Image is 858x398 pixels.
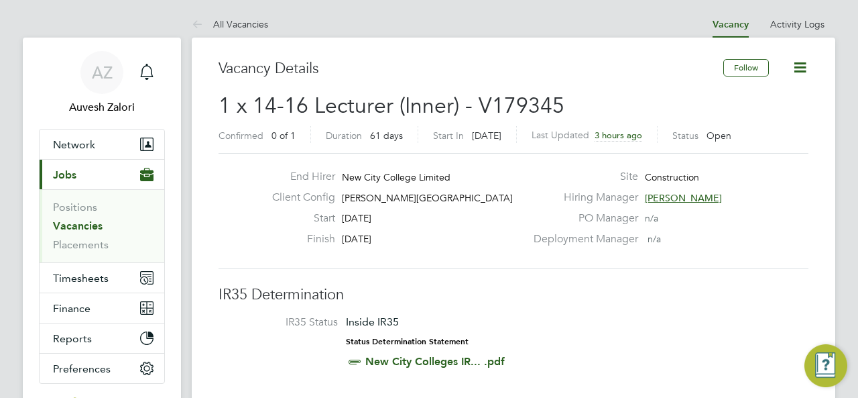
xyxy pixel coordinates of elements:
[53,201,97,213] a: Positions
[472,130,501,142] span: [DATE]
[53,219,103,232] a: Vacancies
[219,130,263,142] label: Confirmed
[370,130,403,142] span: 61 days
[40,324,164,353] button: Reports
[40,189,164,262] div: Jobs
[723,59,769,77] button: Follow
[804,344,847,387] button: Engage Resource Center
[261,211,335,226] label: Start
[645,192,722,204] span: [PERSON_NAME]
[192,18,268,30] a: All Vacancies
[365,355,505,368] a: New City Colleges IR... .pdf
[433,130,464,142] label: Start In
[526,232,638,246] label: Deployment Manager
[713,19,749,30] a: Vacancy
[342,212,371,224] span: [DATE]
[526,170,638,184] label: Site
[342,171,450,183] span: New City College Limited
[53,168,76,181] span: Jobs
[53,302,90,315] span: Finance
[219,285,808,305] h3: IR35 Determination
[261,170,335,184] label: End Hirer
[53,362,111,375] span: Preferences
[40,263,164,293] button: Timesheets
[326,130,362,142] label: Duration
[40,160,164,189] button: Jobs
[219,93,564,119] span: 1 x 14-16 Lecturer (Inner) - V179345
[342,233,371,245] span: [DATE]
[40,130,164,159] button: Network
[261,232,335,246] label: Finish
[707,130,731,142] span: Open
[40,293,164,323] button: Finance
[595,130,642,141] span: 3 hours ago
[526,191,638,205] label: Hiring Manager
[645,212,658,224] span: n/a
[232,315,338,330] label: IR35 Status
[39,51,165,115] a: AZAuvesh Zalori
[39,99,165,115] span: Auvesh Zalori
[645,171,699,183] span: Construction
[526,211,638,226] label: PO Manager
[53,238,109,251] a: Placements
[219,59,723,79] h3: Vacancy Details
[346,337,469,346] strong: Status Determination Statement
[770,18,824,30] a: Activity Logs
[261,191,335,205] label: Client Config
[53,138,95,151] span: Network
[672,130,698,142] label: Status
[648,233,661,245] span: n/a
[346,315,399,328] span: Inside IR35
[92,64,113,81] span: AZ
[271,130,296,142] span: 0 of 1
[532,129,589,141] label: Last Updated
[40,354,164,383] button: Preferences
[53,332,92,345] span: Reports
[53,272,109,285] span: Timesheets
[342,192,513,204] span: [PERSON_NAME][GEOGRAPHIC_DATA]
